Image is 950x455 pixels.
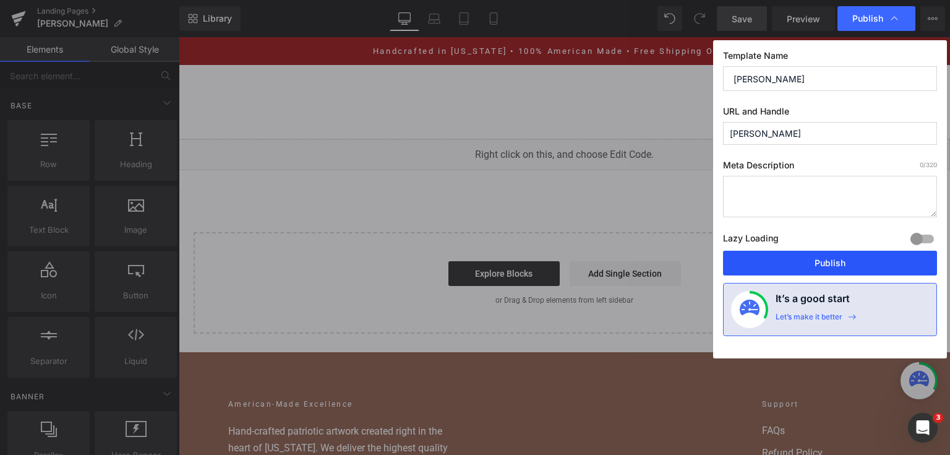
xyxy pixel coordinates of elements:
div: Let’s make it better [776,312,842,328]
button: Publish [723,251,937,275]
span: Publish [852,13,883,24]
p: Hand-crafted patriotic artwork created right in the heart of [US_STATE]. We deliver the highest q... [49,386,285,435]
img: onboarding-status.svg [740,300,760,319]
h4: It’s a good start [776,291,850,312]
a: Handcrafted in [US_STATE] • 100% American Made • Free Shipping Over $100 [194,9,577,19]
label: Lazy Loading [723,230,779,251]
label: Meta Description [723,160,937,176]
h2: American-Made Excellence [49,362,285,374]
a: FAQs [583,386,722,401]
label: Template Name [723,50,937,66]
span: 3 [933,413,943,423]
iframe: Intercom live chat [908,413,938,443]
p: or Drag & Drop elements from left sidebar [35,259,737,267]
a: Explore Blocks [270,224,381,249]
a: Add Single Section [391,224,502,249]
a: Refund Policy [583,409,722,423]
span: /320 [920,161,937,168]
h2: Support [583,362,722,374]
label: URL and Handle [723,106,937,122]
span: 0 [920,161,923,168]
